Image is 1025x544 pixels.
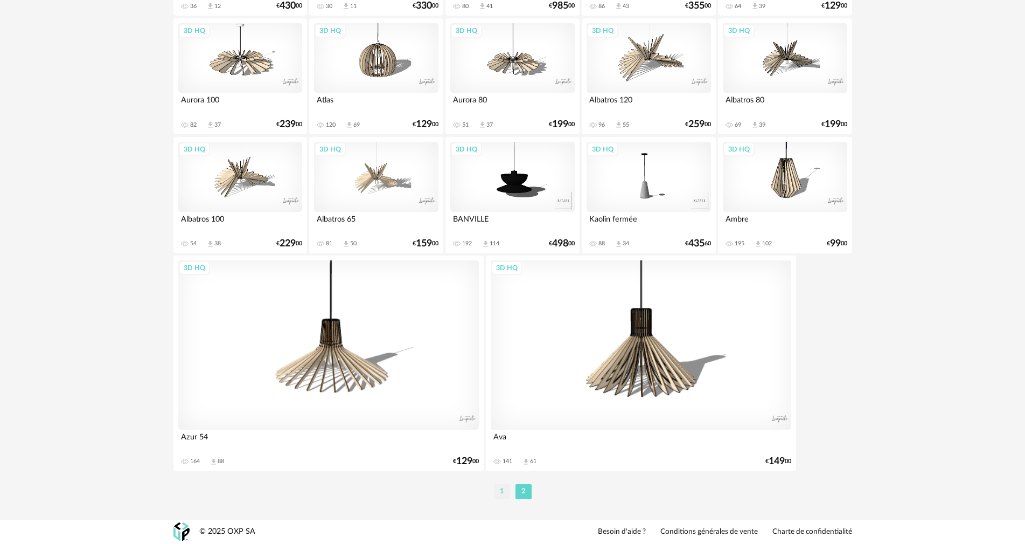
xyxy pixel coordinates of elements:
div: € 00 [549,121,575,128]
div: 3D HQ [587,24,618,38]
span: Download icon [615,240,623,248]
a: 3D HQ Azur 54 164 Download icon 88 €12900 [173,256,484,471]
li: 2 [515,484,532,499]
div: 39 [759,3,765,10]
div: 3D HQ [179,261,210,275]
span: 435 [688,240,705,247]
div: 164 [190,458,200,465]
span: Download icon [342,2,350,10]
span: 430 [280,2,296,10]
div: 43 [623,3,629,10]
div: 86 [598,3,605,10]
span: Download icon [206,2,214,10]
span: 229 [280,240,296,247]
div: Albatros 100 [178,212,302,233]
div: 88 [598,240,605,247]
span: 199 [552,121,568,128]
div: 195 [735,240,744,247]
div: Albatros 65 [314,212,438,233]
div: € 00 [549,240,575,247]
li: 1 [494,484,510,499]
div: 3D HQ [723,142,755,156]
div: 82 [190,121,197,129]
span: Download icon [206,240,214,248]
span: Download icon [751,121,759,129]
div: Aurora 100 [178,93,302,114]
span: 129 [416,121,432,128]
div: 141 [503,458,512,465]
div: 51 [462,121,469,129]
div: € 00 [685,121,711,128]
div: Azur 54 [178,430,479,451]
a: 3D HQ BANVILLE 192 Download icon 114 €49800 [445,137,579,253]
div: 54 [190,240,197,247]
span: Download icon [615,121,623,129]
div: € 60 [685,240,711,247]
a: 3D HQ Albatros 100 54 Download icon 38 €22900 [173,137,307,253]
span: Download icon [478,2,486,10]
a: Charte de confidentialité [772,527,852,537]
div: 3D HQ [491,261,522,275]
div: 192 [462,240,472,247]
a: Conditions générales de vente [660,527,758,537]
div: € 00 [685,2,711,10]
div: € 00 [765,458,791,465]
div: 3D HQ [451,142,482,156]
div: 34 [623,240,629,247]
div: € 00 [821,121,847,128]
a: 3D HQ Albatros 80 69 Download icon 39 €19900 [718,18,852,135]
div: € 00 [413,121,438,128]
span: Download icon [751,2,759,10]
div: Aurora 80 [450,93,574,114]
div: 3D HQ [179,24,210,38]
div: € 00 [821,2,847,10]
span: Download icon [482,240,490,248]
span: 129 [825,2,841,10]
div: € 00 [413,240,438,247]
div: 3D HQ [315,24,346,38]
div: 38 [214,240,221,247]
div: 69 [735,121,741,129]
div: © 2025 OXP SA [199,527,255,537]
span: Download icon [615,2,623,10]
a: 3D HQ Albatros 65 81 Download icon 50 €15900 [309,137,443,253]
div: € 00 [549,2,575,10]
div: 3D HQ [587,142,618,156]
div: € 00 [453,458,479,465]
span: 199 [825,121,841,128]
div: € 00 [827,240,847,247]
div: 69 [353,121,360,129]
span: 330 [416,2,432,10]
span: Download icon [522,458,530,466]
div: 64 [735,3,741,10]
div: 30 [326,3,332,10]
div: 55 [623,121,629,129]
span: 129 [456,458,472,465]
div: 61 [530,458,536,465]
span: Download icon [342,240,350,248]
div: 3D HQ [315,142,346,156]
div: € 00 [413,2,438,10]
span: Download icon [754,240,762,248]
div: 88 [218,458,224,465]
a: 3D HQ Albatros 120 96 Download icon 55 €25900 [582,18,715,135]
span: 355 [688,2,705,10]
img: OXP [173,522,190,541]
div: € 00 [276,2,302,10]
span: Download icon [206,121,214,129]
a: 3D HQ Aurora 100 82 Download icon 37 €23900 [173,18,307,135]
span: 239 [280,121,296,128]
div: 41 [486,3,493,10]
a: 3D HQ Ava 141 Download icon 61 €14900 [486,256,796,471]
div: Atlas [314,93,438,114]
a: 3D HQ Aurora 80 51 Download icon 37 €19900 [445,18,579,135]
div: Kaolin fermée [587,212,710,233]
div: 50 [350,240,357,247]
a: 3D HQ Kaolin fermée 88 Download icon 34 €43560 [582,137,715,253]
div: 39 [759,121,765,129]
div: 114 [490,240,499,247]
div: 120 [326,121,336,129]
span: Download icon [478,121,486,129]
a: 3D HQ Atlas 120 Download icon 69 €12900 [309,18,443,135]
div: 12 [214,3,221,10]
